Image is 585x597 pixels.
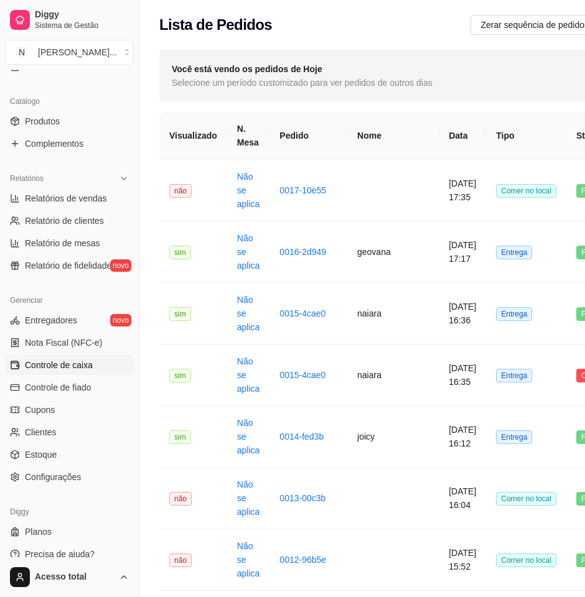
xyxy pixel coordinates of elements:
[237,295,260,332] a: Não se aplica
[5,256,134,275] a: Relatório de fidelidadenovo
[35,572,114,583] span: Acesso total
[38,46,117,58] div: [PERSON_NAME] ...
[237,479,260,517] a: Não se aplica
[347,345,439,406] td: naiara
[5,445,134,465] a: Estoque
[496,492,556,506] span: Comer no local
[35,21,129,30] span: Sistema de Gestão
[5,211,134,231] a: Relatório de clientes
[496,246,532,259] span: Entrega
[439,221,486,283] td: [DATE] 17:17
[496,307,532,321] span: Entrega
[159,112,227,160] th: Visualizado
[347,283,439,345] td: naiara
[439,529,486,591] td: [DATE] 15:52
[269,112,347,160] th: Pedido
[5,502,134,522] div: Diggy
[5,522,134,542] a: Planos
[5,355,134,375] a: Controle de caixa
[237,541,260,578] a: Não se aplica
[347,406,439,468] td: joicy
[279,370,325,380] a: 0015-4cae0
[25,336,102,349] span: Nota Fiscal (NFC-e)
[169,369,191,382] span: sim
[439,112,486,160] th: Data
[172,64,322,74] strong: Você está vendo os pedidos de Hoje
[25,359,93,371] span: Controle de caixa
[227,112,270,160] th: N. Mesa
[25,215,104,227] span: Relatório de clientes
[25,137,83,150] span: Complementos
[35,9,129,21] span: Diggy
[279,432,324,442] a: 0014-fed3b
[5,40,134,65] button: Select a team
[5,188,134,208] a: Relatórios de vendas
[10,174,44,183] span: Relatórios
[237,172,260,209] a: Não se aplica
[172,76,433,90] span: Selecione um período customizado para ver pedidos de outros dias
[169,430,191,444] span: sim
[5,422,134,442] a: Clientes
[347,112,439,160] th: Nome
[279,185,326,195] a: 0017-10e55
[25,548,95,560] span: Precisa de ajuda?
[5,562,134,592] button: Acesso total
[25,404,55,416] span: Cupons
[496,430,532,444] span: Entrega
[496,184,556,198] span: Comer no local
[25,115,60,127] span: Produtos
[25,259,111,272] span: Relatório de fidelidade
[439,345,486,406] td: [DATE] 16:35
[5,544,134,564] a: Precisa de ajuda?
[5,290,134,310] div: Gerenciar
[439,406,486,468] td: [DATE] 16:12
[347,221,439,283] td: geovana
[25,381,91,394] span: Controle de fiado
[237,356,260,394] a: Não se aplica
[279,247,326,257] a: 0016-2d949
[25,426,57,438] span: Clientes
[25,471,81,483] span: Configurações
[279,308,325,318] a: 0015-4cae0
[5,310,134,330] a: Entregadoresnovo
[5,400,134,420] a: Cupons
[5,467,134,487] a: Configurações
[279,555,326,565] a: 0012-96b5e
[25,192,107,205] span: Relatórios de vendas
[496,369,532,382] span: Entrega
[5,91,134,111] div: Catálogo
[237,418,260,455] a: Não se aplica
[439,160,486,221] td: [DATE] 17:35
[5,233,134,253] a: Relatório de mesas
[169,553,192,567] span: não
[5,333,134,353] a: Nota Fiscal (NFC-e)
[5,111,134,131] a: Produtos
[279,493,325,503] a: 0013-00c3b
[25,448,57,461] span: Estoque
[5,377,134,397] a: Controle de fiado
[439,283,486,345] td: [DATE] 16:36
[25,314,77,326] span: Entregadores
[169,492,192,506] span: não
[486,112,566,160] th: Tipo
[16,46,28,58] span: N
[237,233,260,271] a: Não se aplica
[5,5,134,35] a: DiggySistema de Gestão
[496,553,556,567] span: Comer no local
[25,237,100,249] span: Relatório de mesas
[159,15,272,35] h2: Lista de Pedidos
[439,468,486,529] td: [DATE] 16:04
[25,525,52,538] span: Planos
[5,134,134,154] a: Complementos
[169,307,191,321] span: sim
[169,184,192,198] span: não
[169,246,191,259] span: sim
